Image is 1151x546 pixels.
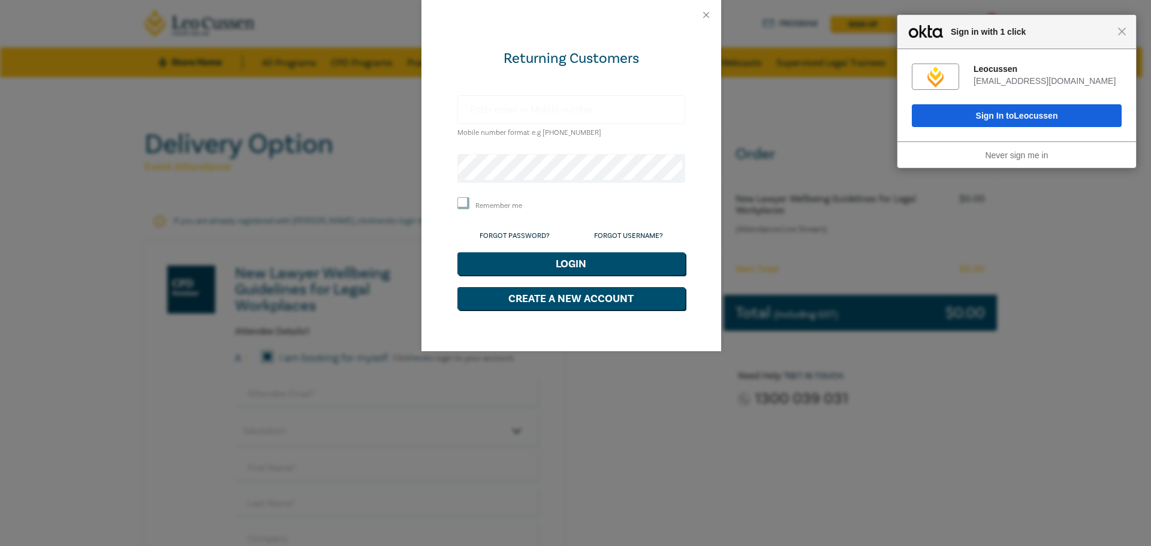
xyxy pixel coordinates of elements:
[475,201,522,211] label: Remember me
[457,287,685,310] button: Create a New Account
[1117,27,1126,36] span: Close
[480,231,550,240] a: Forgot Password?
[925,67,946,88] img: fs0c8cbc8lMQhvuTj697
[974,76,1122,86] div: [EMAIL_ADDRESS][DOMAIN_NAME]
[457,95,685,124] input: Enter email or Mobile number
[594,231,663,240] a: Forgot Username?
[1014,111,1057,120] span: Leocussen
[974,64,1122,74] div: Leocussen
[945,25,1117,39] span: Sign in with 1 click
[457,128,601,137] small: Mobile number format e.g [PHONE_NUMBER]
[985,150,1048,160] a: Never sign me in
[912,104,1122,127] button: Sign In toLeocussen
[457,49,685,68] div: Returning Customers
[457,252,685,275] button: Login
[701,10,712,20] button: Close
